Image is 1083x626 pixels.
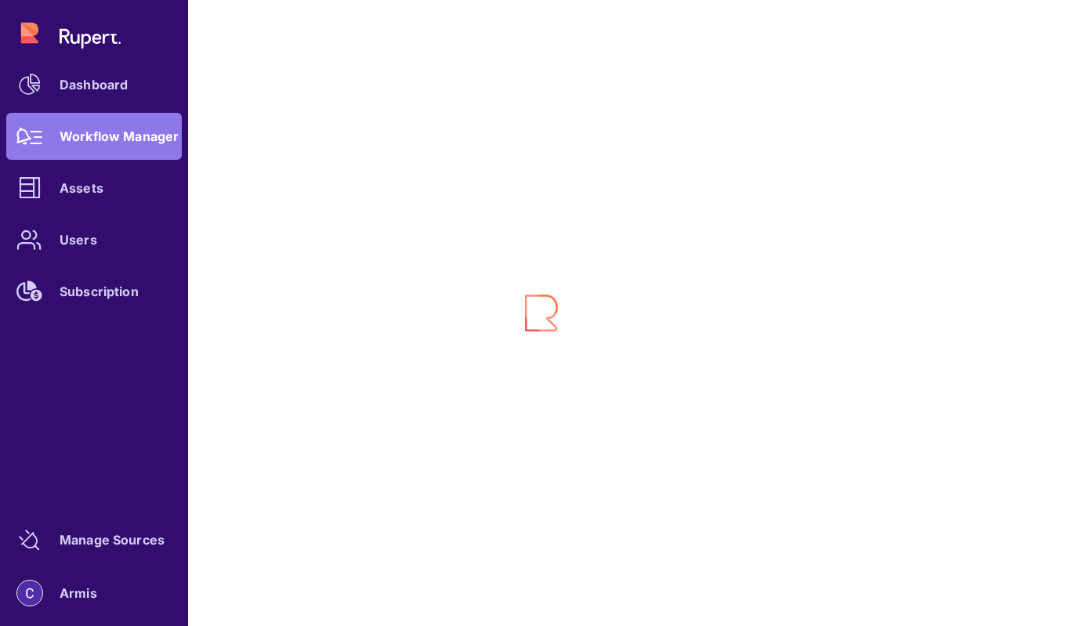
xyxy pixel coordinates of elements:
div: Assets [60,183,103,193]
img: account-photo [17,581,42,606]
a: Users [6,216,182,263]
a: Assets [6,165,182,212]
div: Users [60,235,97,244]
div: Armis [60,588,97,598]
div: Subscription [60,287,139,296]
a: Subscription [6,268,182,315]
div: Dashboard [60,80,128,89]
a: Manage Sources [6,516,182,563]
a: Dashboard [6,61,182,108]
div: Manage Sources [60,535,165,545]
